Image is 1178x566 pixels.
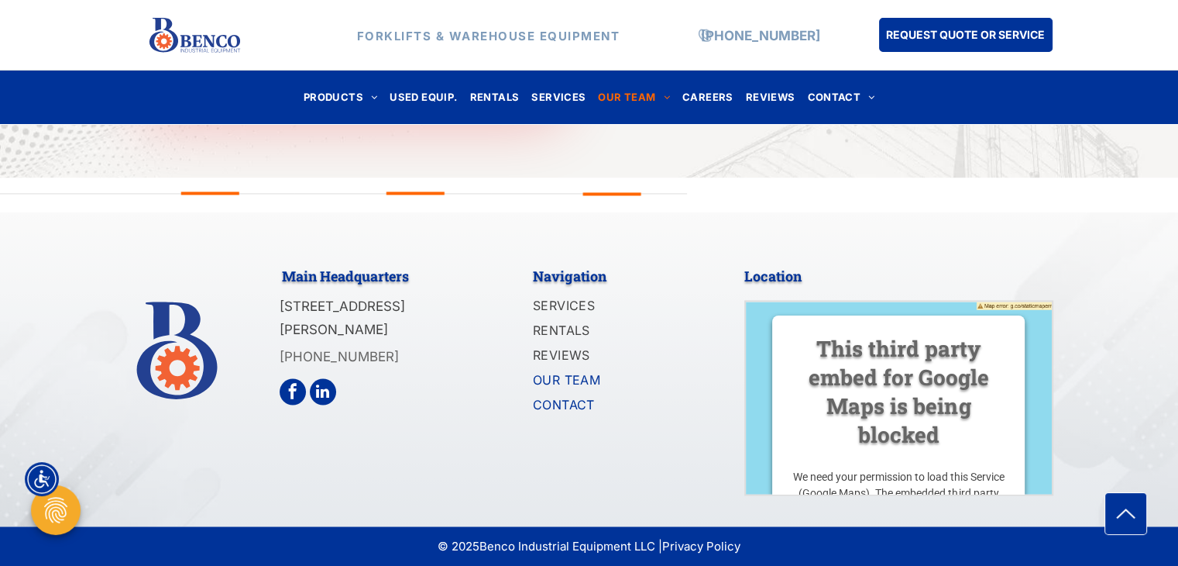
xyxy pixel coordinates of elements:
[310,378,336,405] a: linkedin
[533,267,606,285] span: Navigation
[744,267,802,285] span: Location
[701,27,820,43] a: [PHONE_NUMBER]
[383,87,463,108] a: USED EQUIP.
[533,369,700,394] a: OUR TEAM
[438,538,479,556] span: © 2025
[533,395,595,414] span: CONTACT
[357,28,620,43] strong: FORKLIFTS & WAREHOUSE EQUIPMENT
[280,378,306,405] a: facebook
[479,539,740,554] span: Benco Industrial Equipment LLC |
[886,20,1045,49] span: REQUEST QUOTE OR SERVICE
[740,87,802,108] a: REVIEWS
[280,299,405,338] span: [STREET_ADDRESS][PERSON_NAME]
[25,462,59,496] div: Accessibility Menu
[533,394,700,419] a: CONTACT
[297,87,384,108] a: PRODUCTS
[801,87,881,108] a: CONTACT
[525,87,592,108] a: SERVICES
[282,267,409,285] span: Main Headquarters
[464,87,526,108] a: RENTALS
[746,302,1053,550] img: Google maps preview image
[791,333,1006,448] h3: This third party embed for Google Maps is being blocked
[533,344,700,369] a: REVIEWS
[676,87,740,108] a: CAREERS
[592,87,676,108] a: OUR TEAM
[533,295,700,319] a: SERVICES
[879,18,1053,52] a: REQUEST QUOTE OR SERVICE
[533,319,700,344] a: RENTALS
[280,349,399,364] a: [PHONE_NUMBER]
[791,468,1006,550] p: We need your permission to load this Service (Google Maps). The embedded third party Service is n...
[662,539,740,554] a: Privacy Policy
